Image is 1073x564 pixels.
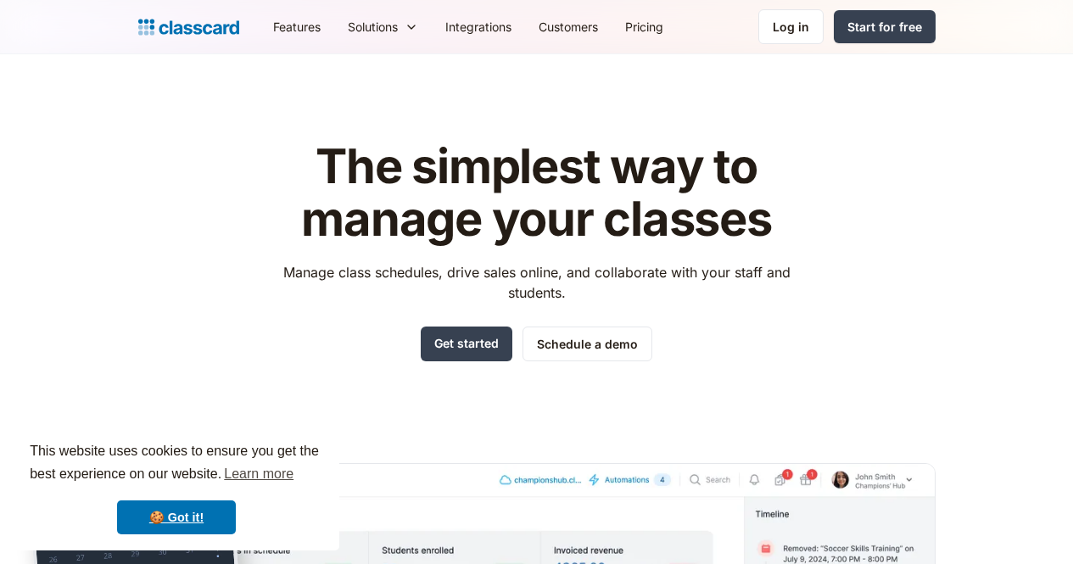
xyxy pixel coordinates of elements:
[138,15,239,39] a: home
[523,327,652,361] a: Schedule a demo
[612,8,677,46] a: Pricing
[117,500,236,534] a: dismiss cookie message
[348,18,398,36] div: Solutions
[847,18,922,36] div: Start for free
[334,8,432,46] div: Solutions
[14,425,339,550] div: cookieconsent
[758,9,824,44] a: Log in
[432,8,525,46] a: Integrations
[834,10,936,43] a: Start for free
[267,262,806,303] p: Manage class schedules, drive sales online, and collaborate with your staff and students.
[421,327,512,361] a: Get started
[260,8,334,46] a: Features
[30,441,323,487] span: This website uses cookies to ensure you get the best experience on our website.
[221,461,296,487] a: learn more about cookies
[267,141,806,245] h1: The simplest way to manage your classes
[773,18,809,36] div: Log in
[525,8,612,46] a: Customers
